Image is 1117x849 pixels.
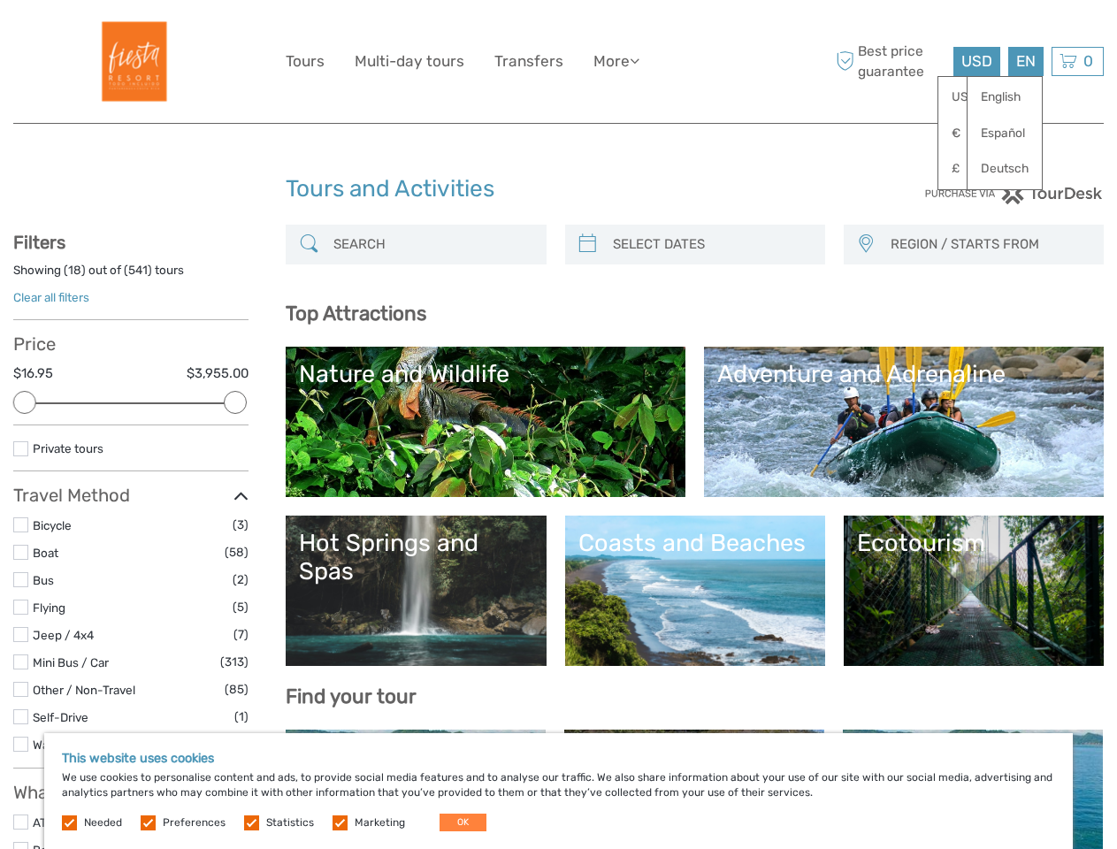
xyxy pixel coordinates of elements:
span: (1) [234,707,249,727]
b: Find your tour [286,685,417,708]
label: Preferences [163,815,226,830]
span: 0 [1081,52,1096,70]
p: We're away right now. Please check back later! [25,31,200,45]
span: (3) [233,515,249,535]
div: We use cookies to personalise content and ads, to provide social media features and to analyse ou... [44,733,1073,849]
input: SELECT DATES [606,229,816,260]
a: Coasts and Beaches [578,529,812,653]
a: USD [938,81,998,113]
a: Flying [33,600,65,615]
button: OK [440,814,486,831]
span: (2) [233,570,249,590]
a: Ecotourism [857,529,1090,653]
a: Other / Non-Travel [33,683,135,697]
a: English [968,81,1042,113]
label: 541 [128,262,148,279]
h5: This website uses cookies [62,751,1055,766]
a: Nature and Wildlife [299,360,672,484]
div: Hot Springs and Spas [299,529,532,586]
div: Showing ( ) out of ( ) tours [13,262,249,289]
a: Español [968,118,1042,149]
a: Multi-day tours [355,49,464,74]
label: $16.95 [13,364,53,383]
h3: Travel Method [13,485,249,506]
a: Clear all filters [13,290,89,304]
span: Best price guarantee [831,42,949,80]
b: Top Attractions [286,302,426,325]
strong: Filters [13,232,65,253]
a: Self-Drive [33,710,88,724]
a: Bicycle [33,518,72,532]
a: Transfers [494,49,563,74]
div: Ecotourism [857,529,1090,557]
div: Nature and Wildlife [299,360,672,388]
span: (85) [225,679,249,700]
label: Marketing [355,815,405,830]
span: (7) [233,624,249,645]
a: Walking [33,738,74,752]
a: Mini Bus / Car [33,655,109,669]
span: USD [961,52,992,70]
a: £ [938,153,998,185]
a: Boat [33,546,58,560]
a: Bus [33,573,54,587]
a: Private tours [33,441,103,455]
input: SEARCH [326,229,537,260]
a: Jeep / 4x4 [33,628,94,642]
h3: What do you want to do? [13,782,249,803]
button: Open LiveChat chat widget [203,27,225,49]
label: Needed [84,815,122,830]
label: $3,955.00 [187,364,249,383]
a: ATV/Quads/Buggies [33,815,146,830]
a: € [938,118,998,149]
button: REGION / STARTS FROM [883,230,1095,259]
a: Hot Springs and Spas [299,529,532,653]
div: Adventure and Adrenaline [717,360,1090,388]
h3: Price [13,333,249,355]
span: (313) [220,652,249,672]
div: Coasts and Beaches [578,529,812,557]
h1: Tours and Activities [286,175,831,203]
img: PurchaseViaTourDesk.png [924,182,1104,204]
span: (5) [233,597,249,617]
a: Deutsch [968,153,1042,185]
div: EN [1008,47,1044,76]
label: Statistics [266,815,314,830]
span: (58) [225,542,249,562]
a: Adventure and Adrenaline [717,360,1090,484]
a: Tours [286,49,325,74]
a: More [593,49,639,74]
label: 18 [68,262,81,279]
img: Fiesta Resort [83,13,180,110]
